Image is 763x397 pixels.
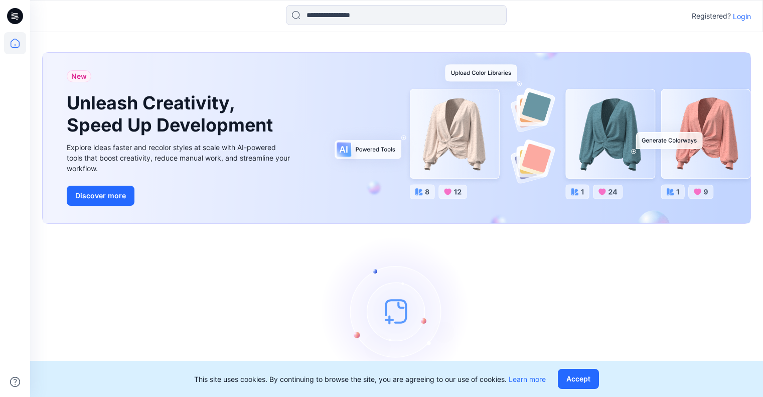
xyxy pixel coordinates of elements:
img: empty-state-image.svg [322,236,472,386]
a: Discover more [67,186,292,206]
span: New [71,70,87,82]
div: Explore ideas faster and recolor styles at scale with AI-powered tools that boost creativity, red... [67,142,292,174]
button: Accept [558,369,599,389]
p: Registered? [692,10,731,22]
a: Learn more [509,375,546,383]
p: Login [733,11,751,22]
h1: Unleash Creativity, Speed Up Development [67,92,277,136]
p: This site uses cookies. By continuing to browse the site, you are agreeing to our use of cookies. [194,374,546,384]
button: Discover more [67,186,134,206]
